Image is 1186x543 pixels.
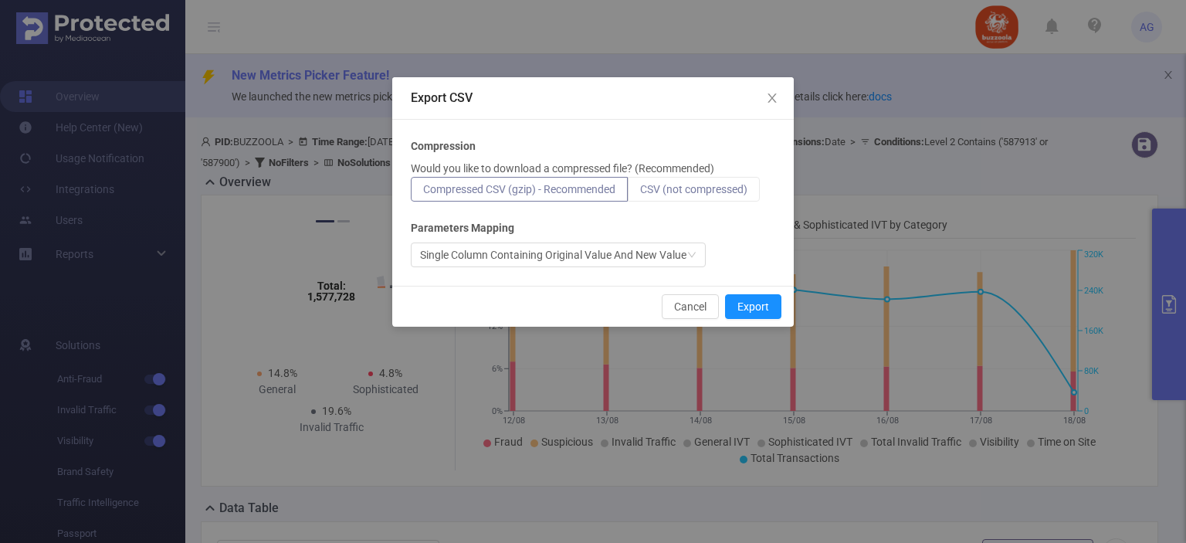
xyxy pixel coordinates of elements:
button: Close [751,77,794,120]
span: CSV (not compressed) [640,183,747,195]
button: Export [725,294,781,319]
div: Export CSV [411,90,775,107]
span: Compressed CSV (gzip) - Recommended [423,183,615,195]
i: icon: down [687,250,696,261]
p: Would you like to download a compressed file? (Recommended) [411,161,714,177]
b: Compression [411,138,476,154]
div: Single Column Containing Original Value And New Value [420,243,686,266]
button: Cancel [662,294,719,319]
b: Parameters Mapping [411,220,514,236]
i: icon: close [766,92,778,104]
